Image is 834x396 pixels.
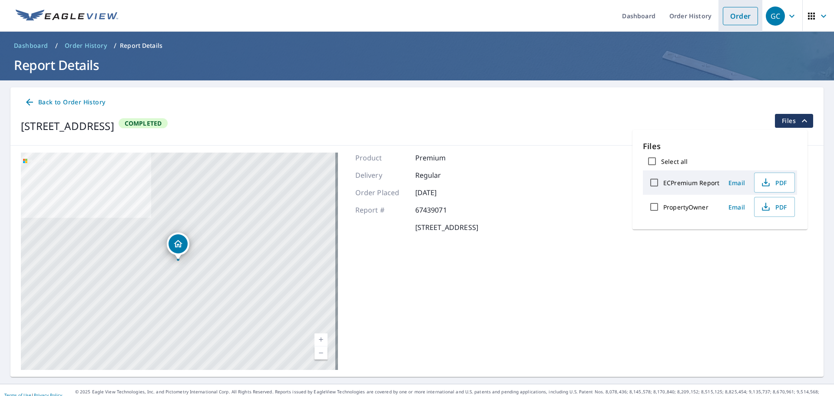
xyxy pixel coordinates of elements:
p: Premium [415,153,467,163]
p: Regular [415,170,467,180]
div: [STREET_ADDRESS] [21,118,114,134]
label: ECPremium Report [663,179,719,187]
p: Product [355,153,407,163]
p: 67439071 [415,205,467,215]
nav: breadcrumb [10,39,824,53]
li: / [55,40,58,51]
a: Current Level 17, Zoom In [314,333,328,346]
span: PDF [760,202,788,212]
p: Report # [355,205,407,215]
button: filesDropdownBtn-67439071 [774,114,813,128]
span: Email [726,179,747,187]
button: PDF [754,173,795,193]
img: EV Logo [16,10,118,23]
a: Back to Order History [21,94,109,110]
p: Delivery [355,170,407,180]
span: Order History [65,41,107,50]
div: Dropped pin, building 1, Residential property, 3921 N 40th Ave Hollywood, FL 33021 [167,233,189,260]
label: Select all [661,157,688,166]
span: Email [726,203,747,211]
button: Email [723,176,751,190]
span: Back to Order History [24,97,105,108]
span: Files [782,116,810,126]
span: Dashboard [14,41,48,50]
a: Order [723,7,758,25]
p: [DATE] [415,187,467,198]
h1: Report Details [10,56,824,74]
a: Dashboard [10,39,52,53]
div: GC [766,7,785,26]
a: Current Level 17, Zoom Out [314,346,328,359]
button: Email [723,200,751,214]
li: / [114,40,116,51]
label: PropertyOwner [663,203,708,211]
p: Files [643,140,797,152]
button: PDF [754,197,795,217]
span: PDF [760,177,788,188]
p: Report Details [120,41,162,50]
p: Order Placed [355,187,407,198]
span: Completed [119,119,167,127]
a: Order History [61,39,110,53]
p: [STREET_ADDRESS] [415,222,478,233]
